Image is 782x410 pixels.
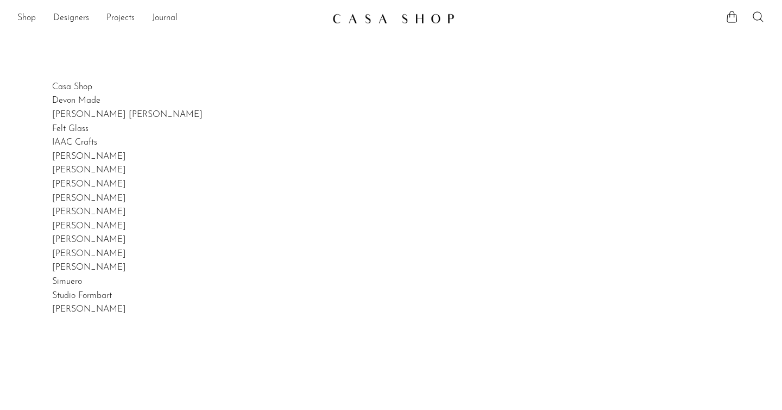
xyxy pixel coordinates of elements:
[52,96,100,105] a: Devon Made
[52,125,89,133] a: Felt Glass
[52,235,126,244] a: [PERSON_NAME]
[52,152,126,161] a: [PERSON_NAME]
[53,11,89,26] a: Designers
[52,138,97,147] a: IAAC Crafts
[52,250,126,258] a: [PERSON_NAME]
[152,11,178,26] a: Journal
[52,277,82,286] a: Simuero
[52,110,203,119] a: [PERSON_NAME] [PERSON_NAME]
[52,291,112,300] a: Studio Formbart
[52,263,126,272] a: [PERSON_NAME]
[106,11,135,26] a: Projects
[52,222,126,231] a: [PERSON_NAME]
[17,9,324,28] nav: Desktop navigation
[52,83,92,91] a: Casa Shop
[52,194,126,203] a: [PERSON_NAME]
[52,208,126,216] a: [PERSON_NAME]
[52,166,126,175] a: [PERSON_NAME]
[17,11,36,26] a: Shop
[17,9,324,28] ul: NEW HEADER MENU
[52,180,126,189] a: [PERSON_NAME]
[52,305,126,314] a: [PERSON_NAME]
